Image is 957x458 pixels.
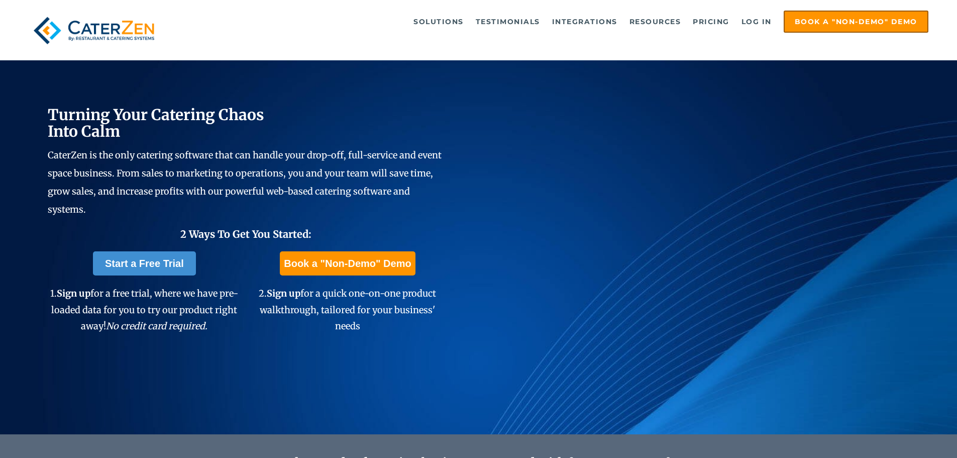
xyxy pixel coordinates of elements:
span: Sign up [267,288,300,299]
a: Book a "Non-Demo" Demo [784,11,928,33]
span: 1. for a free trial, where we have pre-loaded data for you to try our product right away! [50,288,238,332]
div: Navigation Menu [182,11,928,33]
em: No credit card required. [106,320,207,332]
a: Start a Free Trial [93,251,196,276]
a: Integrations [547,12,622,32]
a: Solutions [408,12,469,32]
img: caterzen [29,11,159,50]
a: Resources [624,12,686,32]
span: 2. for a quick one-on-one product walkthrough, tailored for your business' needs [259,288,436,332]
iframe: Help widget launcher [868,419,946,447]
a: Log in [736,12,777,32]
span: 2 Ways To Get You Started: [180,228,311,240]
span: Turning Your Catering Chaos Into Calm [48,105,264,141]
a: Pricing [688,12,734,32]
span: Sign up [57,288,90,299]
span: CaterZen is the only catering software that can handle your drop-off, full-service and event spac... [48,149,442,215]
a: Testimonials [471,12,545,32]
a: Book a "Non-Demo" Demo [280,251,415,276]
